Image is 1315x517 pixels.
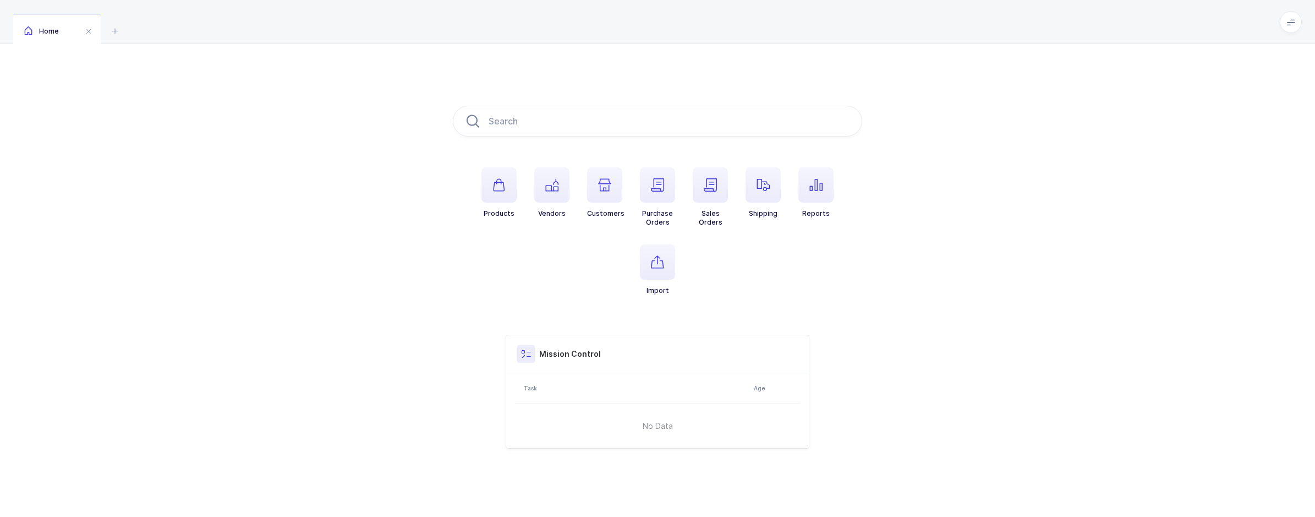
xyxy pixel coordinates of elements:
[481,167,517,218] button: Products
[693,167,728,227] button: SalesOrders
[24,27,59,35] span: Home
[539,349,601,360] h3: Mission Control
[640,244,675,295] button: Import
[640,167,675,227] button: PurchaseOrders
[587,167,624,218] button: Customers
[746,167,781,218] button: Shipping
[798,167,834,218] button: Reports
[453,106,862,137] input: Search
[534,167,569,218] button: Vendors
